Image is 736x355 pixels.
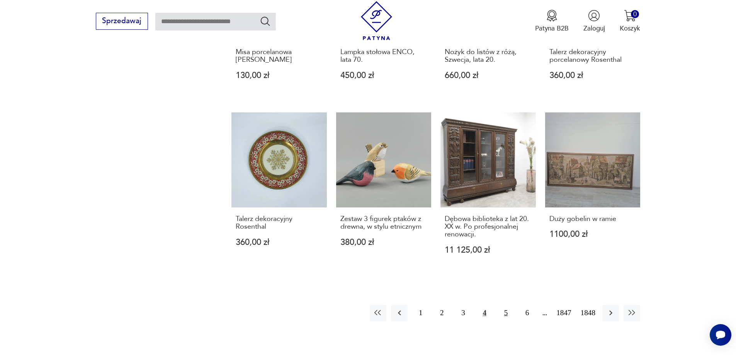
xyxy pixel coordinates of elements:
a: Dębowa biblioteka z lat 20. XX w. Po profesjonalnej renowacji.Dębowa biblioteka z lat 20. XX w. P... [440,112,536,272]
img: Ikona medalu [546,10,558,22]
h3: Talerz dekoracyjny porcelanowy Rosenthal [549,48,636,64]
iframe: Smartsupp widget button [710,324,731,346]
p: Koszyk [620,24,640,33]
button: Patyna B2B [535,10,569,33]
a: Talerz dekoracyjny RosenthalTalerz dekoracyjny Rosenthal360,00 zł [231,112,327,272]
p: 1100,00 zł [549,230,636,238]
button: 1847 [554,305,573,321]
div: 0 [631,10,639,18]
button: Sprzedawaj [96,13,148,30]
p: 360,00 zł [236,238,323,246]
button: Zaloguj [583,10,605,33]
p: 450,00 zł [340,71,427,80]
img: Ikona koszyka [624,10,636,22]
p: 11 125,00 zł [445,246,532,254]
button: 3 [455,305,471,321]
p: 660,00 zł [445,71,532,80]
a: Sprzedawaj [96,19,148,25]
p: Zaloguj [583,24,605,33]
button: 0Koszyk [620,10,640,33]
button: Szukaj [260,15,271,27]
a: Zestaw 3 figurek ptaków z drewna, w stylu etnicznymZestaw 3 figurek ptaków z drewna, w stylu etni... [336,112,432,272]
button: 1848 [578,305,598,321]
img: Ikonka użytkownika [588,10,600,22]
h3: Zestaw 3 figurek ptaków z drewna, w stylu etnicznym [340,215,427,231]
a: Ikona medaluPatyna B2B [535,10,569,33]
p: 360,00 zł [549,71,636,80]
button: 5 [498,305,514,321]
h3: Dębowa biblioteka z lat 20. XX w. Po profesjonalnej renowacji. [445,215,532,239]
h3: Talerz dekoracyjny Rosenthal [236,215,323,231]
button: 2 [433,305,450,321]
h3: Nożyk do listów z różą, Szwecja, lata 20. [445,48,532,64]
a: Duży gobelin w ramieDuży gobelin w ramie1100,00 zł [545,112,641,272]
button: 4 [476,305,493,321]
h3: Duży gobelin w ramie [549,215,636,223]
p: 130,00 zł [236,71,323,80]
button: 6 [519,305,535,321]
button: 1 [412,305,429,321]
img: Patyna - sklep z meblami i dekoracjami vintage [357,1,396,40]
h3: Misa porcelanowa [PERSON_NAME] [236,48,323,64]
p: Patyna B2B [535,24,569,33]
p: 380,00 zł [340,238,427,246]
h3: Lampka stołowa ENCO, lata 70. [340,48,427,64]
